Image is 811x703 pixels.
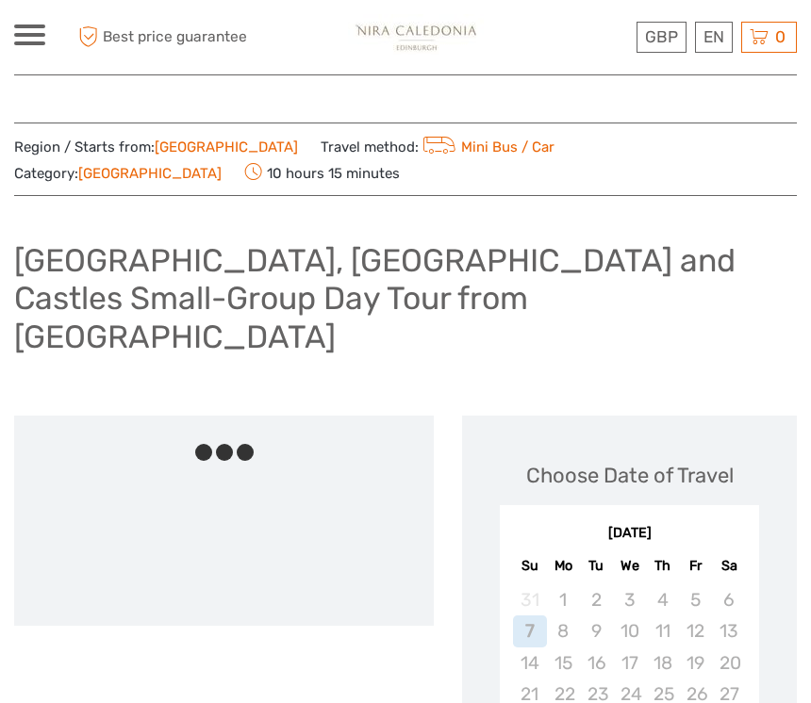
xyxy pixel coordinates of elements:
span: Travel method: [321,133,554,159]
div: Not available Saturday, September 6th, 2025 [712,584,745,615]
div: Not available Thursday, September 11th, 2025 [646,615,679,646]
div: EN [695,22,733,53]
div: Not available Friday, September 12th, 2025 [679,615,712,646]
div: Not available Wednesday, September 3rd, 2025 [613,584,646,615]
span: Category: [14,164,222,184]
div: Not available Sunday, September 14th, 2025 [513,647,546,678]
h1: [GEOGRAPHIC_DATA], [GEOGRAPHIC_DATA] and Castles Small-Group Day Tour from [GEOGRAPHIC_DATA] [14,241,797,356]
div: Not available Wednesday, September 10th, 2025 [613,615,646,646]
img: 677-27257828-3009-4bc4-9cb9-7b3919f144ca_logo_small.jpg [348,14,484,60]
div: We [613,553,646,579]
div: Mo [547,553,580,579]
div: [DATE] [500,524,759,544]
span: Best price guarantee [74,22,247,53]
div: Not available Tuesday, September 2nd, 2025 [580,584,613,615]
div: Fr [679,553,712,579]
div: Not available Monday, September 1st, 2025 [547,584,580,615]
div: Choose Date of Travel [526,461,734,490]
span: GBP [645,27,678,46]
div: Not available Monday, September 8th, 2025 [547,615,580,646]
a: [GEOGRAPHIC_DATA] [155,139,298,155]
div: Not available Wednesday, September 17th, 2025 [613,647,646,678]
div: Not available Tuesday, September 16th, 2025 [580,647,613,678]
div: Tu [580,553,613,579]
div: Th [646,553,679,579]
div: Sa [712,553,745,579]
div: Not available Sunday, September 7th, 2025 [513,615,546,646]
div: Not available Tuesday, September 9th, 2025 [580,615,613,646]
div: Not available Saturday, September 13th, 2025 [712,615,745,646]
a: [GEOGRAPHIC_DATA] [78,165,222,182]
div: Su [513,553,546,579]
div: Not available Monday, September 15th, 2025 [547,647,580,678]
div: Not available Sunday, August 31st, 2025 [513,584,546,615]
div: Not available Friday, September 5th, 2025 [679,584,712,615]
a: Mini Bus / Car [419,139,554,155]
div: Not available Saturday, September 20th, 2025 [712,647,745,678]
div: Not available Thursday, September 18th, 2025 [646,647,679,678]
span: Region / Starts from: [14,138,298,157]
div: Not available Friday, September 19th, 2025 [679,647,712,678]
span: 0 [772,27,788,46]
div: Not available Thursday, September 4th, 2025 [646,584,679,615]
span: 10 hours 15 minutes [244,159,400,186]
